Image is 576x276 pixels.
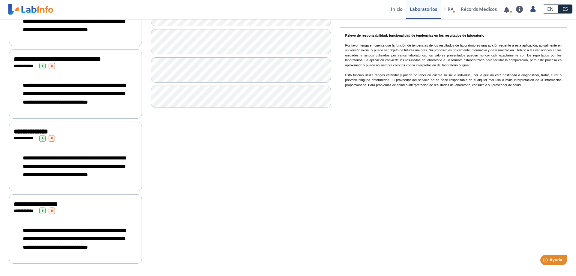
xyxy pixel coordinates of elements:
a: ES [558,5,572,14]
a: EN [543,5,558,14]
p: Por favor, tenga en cuenta que la función de tendencias de los resultados de laboratorio es una a... [345,33,562,88]
b: Relevo de responsabilidad: funcionalidad de tendencias en los resultados de laboratorio [345,34,484,37]
span: HRA [444,6,454,12]
iframe: Help widget launcher [523,253,569,269]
